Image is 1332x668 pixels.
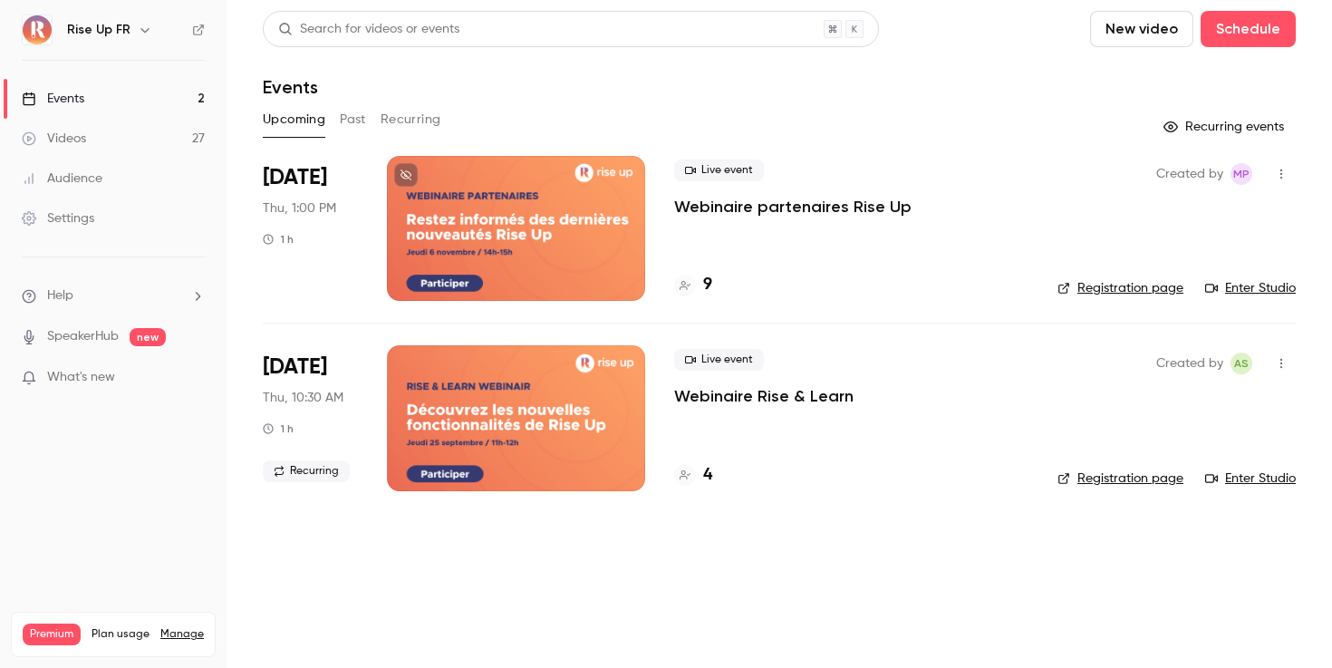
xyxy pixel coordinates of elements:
div: 1 h [263,232,294,247]
a: 4 [674,463,712,488]
div: Nov 6 Thu, 2:00 PM (Europe/Paris) [263,156,358,301]
span: Plan usage [92,627,150,642]
div: Audience [22,169,102,188]
span: Created by [1156,353,1223,374]
span: [DATE] [263,353,327,382]
span: new [130,328,166,346]
span: Live event [674,349,764,371]
button: Recurring [381,105,441,134]
h6: Rise Up FR [67,21,130,39]
span: [DATE] [263,163,327,192]
span: Thu, 1:00 PM [263,199,336,218]
iframe: Noticeable Trigger [183,370,205,386]
span: Recurring [263,460,350,482]
span: Premium [23,624,81,645]
span: Live event [674,160,764,181]
button: New video [1090,11,1193,47]
h1: Events [263,76,318,98]
button: Recurring events [1155,112,1296,141]
div: Settings [22,209,94,228]
button: Past [340,105,366,134]
span: Help [47,286,73,305]
div: Dec 18 Thu, 11:30 AM (Europe/Paris) [263,345,358,490]
h4: 9 [703,273,712,297]
a: SpeakerHub [47,327,119,346]
span: Aliocha Segard [1231,353,1252,374]
span: Created by [1156,163,1223,185]
span: MP [1233,163,1250,185]
span: Thu, 10:30 AM [263,389,343,407]
a: Webinaire partenaires Rise Up [674,196,912,218]
a: Manage [160,627,204,642]
a: Webinaire Rise & Learn [674,385,854,407]
a: 9 [674,273,712,297]
div: Videos [22,130,86,148]
button: Schedule [1201,11,1296,47]
img: Rise Up FR [23,15,52,44]
a: Enter Studio [1205,470,1296,488]
span: What's new [47,368,115,387]
h4: 4 [703,463,712,488]
a: Enter Studio [1205,279,1296,297]
button: Upcoming [263,105,325,134]
div: Events [22,90,84,108]
span: Morgane Philbert [1231,163,1252,185]
span: AS [1234,353,1249,374]
div: Search for videos or events [278,20,459,39]
a: Registration page [1057,470,1183,488]
a: Registration page [1057,279,1183,297]
li: help-dropdown-opener [22,286,205,305]
div: 1 h [263,421,294,436]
